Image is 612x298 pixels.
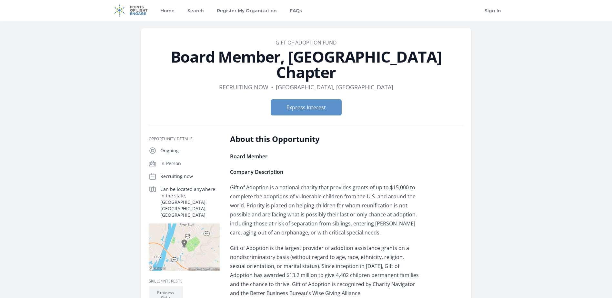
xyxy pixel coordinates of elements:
[230,134,419,144] h2: About this Opportunity
[230,153,267,160] strong: Board Member
[230,243,419,298] p: Gift of Adoption is the largest provider of adoption assistance grants on a nondiscriminatory bas...
[230,168,283,175] strong: Company Description
[149,136,220,142] h3: Opportunity Details
[160,160,220,167] p: In-Person
[149,279,220,284] h3: Skills/Interests
[160,147,220,154] p: Ongoing
[276,83,393,92] dd: [GEOGRAPHIC_DATA], [GEOGRAPHIC_DATA]
[276,39,337,46] a: Gift of Adoption Fund
[219,83,268,92] dd: Recruiting now
[149,49,464,80] h1: Board Member, [GEOGRAPHIC_DATA] Chapter
[160,186,220,218] p: Can be located anywhere in the state, [GEOGRAPHIC_DATA], [GEOGRAPHIC_DATA], [GEOGRAPHIC_DATA]
[271,99,342,115] button: Express Interest
[160,173,220,180] p: Recruiting now
[271,83,273,92] div: •
[149,223,220,271] img: Map
[230,183,419,237] p: Gift of Adoption is a national charity that provides grants of up to $15,000 to complete the adop...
